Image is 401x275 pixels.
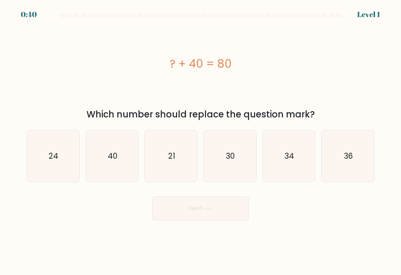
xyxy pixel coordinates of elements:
text: 40 [108,151,117,161]
text: 30 [226,151,235,161]
text: 36 [344,151,353,161]
text: 24 [49,151,59,161]
text: 21 [168,151,175,161]
button: Next [152,197,249,220]
text: 34 [284,151,294,161]
div: ? + 40 = 80 [27,55,374,72]
div: 0:40 [21,9,37,20]
div: Which number should replace the question mark? [31,108,370,121]
div: Level 1 [357,9,380,20]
